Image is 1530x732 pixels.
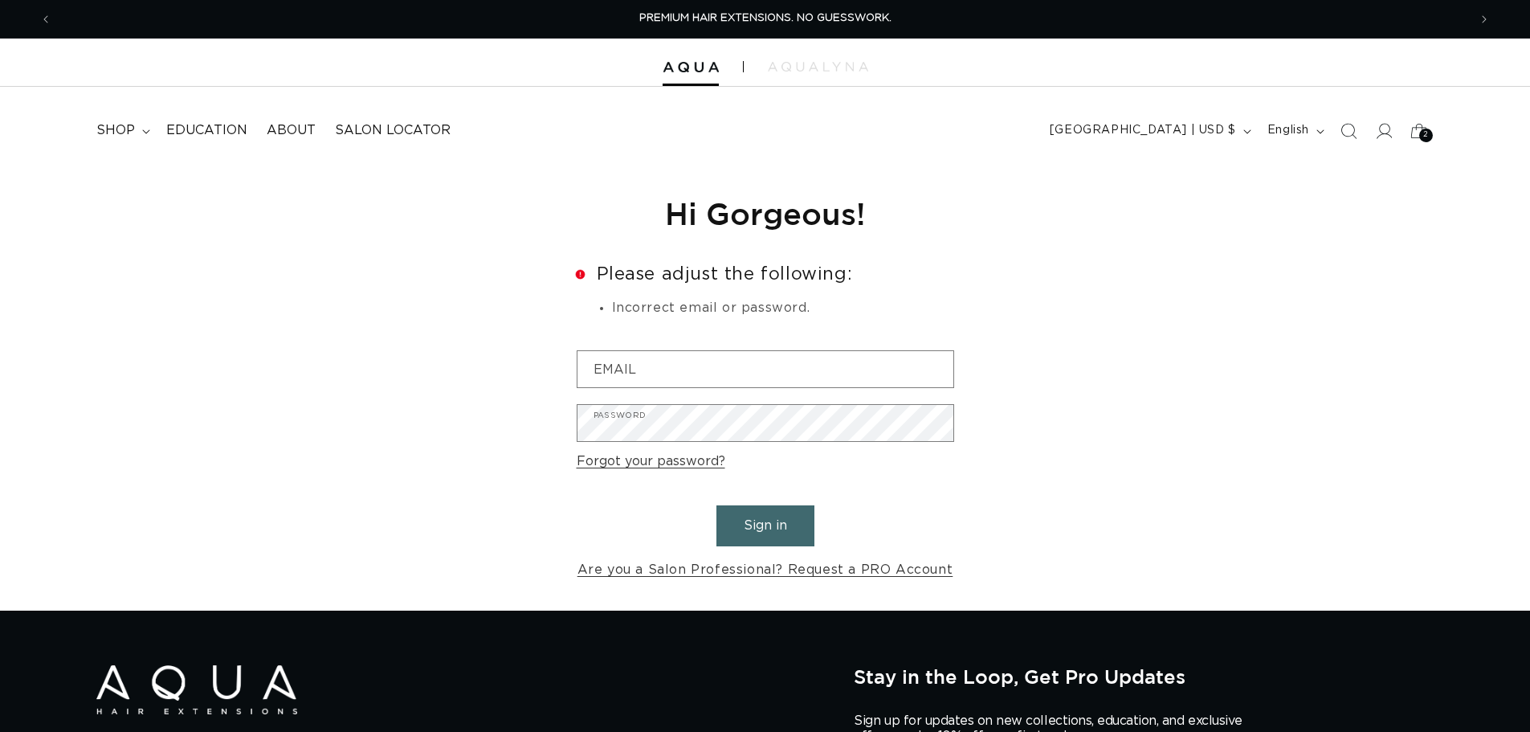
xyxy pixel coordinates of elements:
[1331,113,1366,149] summary: Search
[577,558,953,582] a: Are you a Salon Professional? Request a PRO Account
[577,194,954,233] h1: Hi Gorgeous!
[854,665,1434,688] h2: Stay in the Loop, Get Pro Updates
[577,265,954,283] h2: Please adjust the following:
[639,13,891,23] span: PREMIUM HAIR EXTENSIONS. NO GUESSWORK.
[1050,122,1236,139] span: [GEOGRAPHIC_DATA] | USD $
[577,450,725,473] a: Forgot your password?
[325,112,460,149] a: Salon Locator
[157,112,257,149] a: Education
[1423,129,1429,142] span: 2
[577,351,953,387] input: Email
[663,62,719,73] img: Aqua Hair Extensions
[267,122,316,139] span: About
[1258,116,1331,146] button: English
[1267,122,1309,139] span: English
[1040,116,1258,146] button: [GEOGRAPHIC_DATA] | USD $
[612,298,954,319] li: Incorrect email or password.
[96,665,297,714] img: Aqua Hair Extensions
[716,505,814,546] button: Sign in
[257,112,325,149] a: About
[1467,4,1502,35] button: Next announcement
[768,62,868,72] img: aqualyna.com
[335,122,451,139] span: Salon Locator
[28,4,63,35] button: Previous announcement
[96,122,135,139] span: shop
[166,122,247,139] span: Education
[87,112,157,149] summary: shop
